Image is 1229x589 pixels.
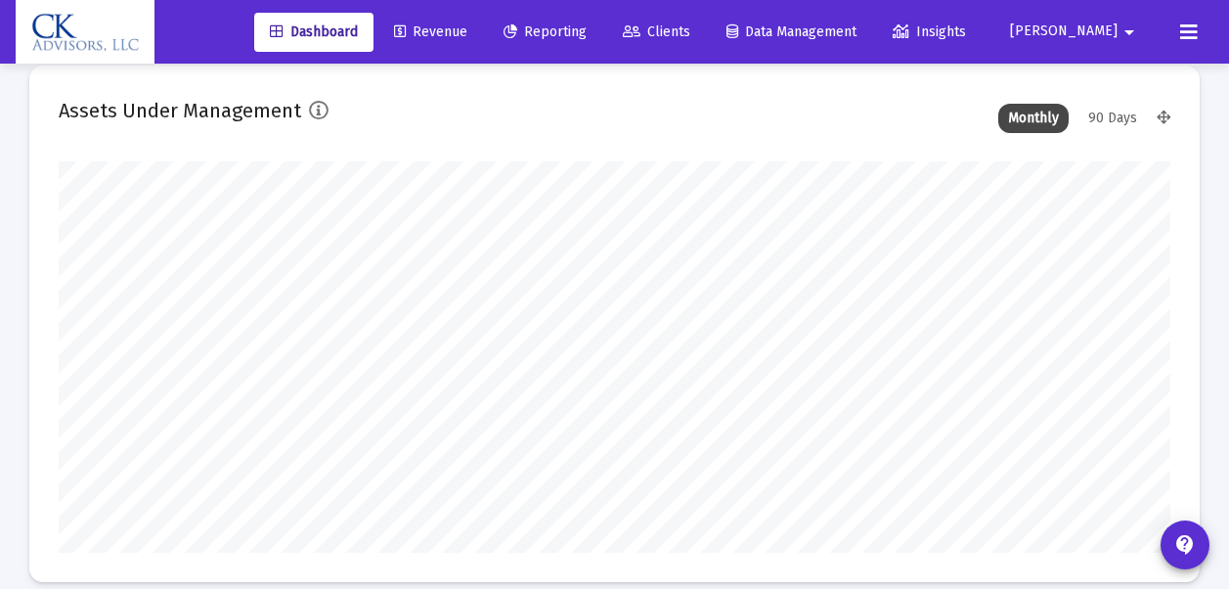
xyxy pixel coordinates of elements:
div: Monthly [998,104,1069,133]
a: Clients [607,13,706,52]
mat-icon: contact_support [1173,533,1197,557]
span: [PERSON_NAME] [1010,23,1118,40]
div: 90 Days [1078,104,1147,133]
a: Dashboard [254,13,373,52]
h2: Assets Under Management [59,95,301,126]
a: Revenue [378,13,483,52]
a: Reporting [488,13,602,52]
span: Revenue [394,23,467,40]
span: Insights [893,23,966,40]
img: Dashboard [30,13,140,52]
a: Data Management [711,13,872,52]
a: Insights [877,13,982,52]
span: Reporting [504,23,587,40]
button: [PERSON_NAME] [987,12,1164,51]
span: Dashboard [270,23,358,40]
span: Clients [623,23,690,40]
span: Data Management [726,23,856,40]
mat-icon: arrow_drop_down [1118,13,1141,52]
